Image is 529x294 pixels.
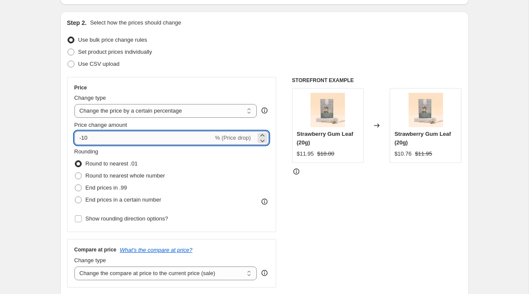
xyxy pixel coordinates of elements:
[260,269,269,277] div: help
[120,247,193,253] button: What's the compare at price?
[74,95,106,101] span: Change type
[74,84,87,91] h3: Price
[78,37,147,43] span: Use bulk price change rules
[86,184,127,191] span: End prices in .99
[86,160,138,167] span: Round to nearest .01
[74,257,106,263] span: Change type
[297,150,314,158] div: $11.95
[78,49,152,55] span: Set product prices individually
[74,246,117,253] h3: Compare at price
[409,93,443,127] img: roogenic_spices_products_strawberrygum_80x.jpg
[311,93,345,127] img: roogenic_spices_products_strawberrygum_80x.jpg
[86,215,168,222] span: Show rounding direction options?
[74,122,127,128] span: Price change amount
[394,131,451,146] span: Strawberry Gum Leaf (20g)
[86,172,165,179] span: Round to nearest whole number
[215,135,251,141] span: % (Price drop)
[78,61,120,67] span: Use CSV upload
[317,150,335,158] strike: $18.00
[260,106,269,115] div: help
[74,148,98,155] span: Rounding
[86,196,161,203] span: End prices in a certain number
[292,77,462,84] h6: STOREFRONT EXAMPLE
[297,131,354,146] span: Strawberry Gum Leaf (20g)
[90,18,181,27] p: Select how the prices should change
[415,150,432,158] strike: $11.95
[67,18,87,27] h2: Step 2.
[74,131,213,145] input: -15
[394,150,412,158] div: $10.76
